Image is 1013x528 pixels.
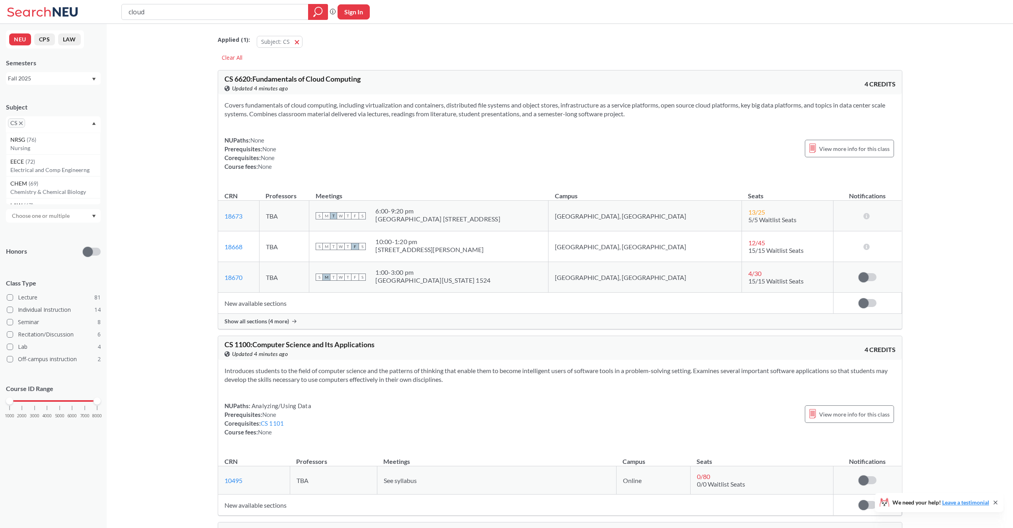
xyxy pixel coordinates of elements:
td: TBA [290,466,377,495]
span: 15/15 Waitlist Seats [748,246,804,254]
span: 4000 [42,414,52,418]
span: ( 69 ) [29,180,38,187]
span: S [316,243,323,250]
span: 14 [94,305,101,314]
span: S [359,243,366,250]
span: 0/0 Waitlist Seats [697,480,745,488]
svg: Dropdown arrow [92,215,96,218]
div: [STREET_ADDRESS][PERSON_NAME] [375,246,484,254]
th: Campus [548,184,742,201]
span: View more info for this class [819,144,890,154]
span: 4 [98,342,101,351]
p: Electrical and Comp Engineerng [10,166,100,174]
section: Covers fundamentals of cloud computing, including virtualization and containers, distributed file... [224,101,896,118]
span: Updated 4 minutes ago [232,84,288,93]
span: CS 1100 : Computer Science and Its Applications [224,340,375,349]
div: Fall 2025 [8,74,91,83]
td: Online [616,466,690,495]
span: ( 76 ) [27,136,36,143]
td: New available sections [218,293,833,314]
td: [GEOGRAPHIC_DATA], [GEOGRAPHIC_DATA] [548,262,742,293]
span: 0 / 80 [697,473,710,480]
span: 1000 [5,414,14,418]
svg: Dropdown arrow [92,122,96,125]
p: Nursing [10,144,100,152]
td: [GEOGRAPHIC_DATA], [GEOGRAPHIC_DATA] [548,201,742,231]
th: Seats [742,184,833,201]
a: 18668 [224,243,242,250]
span: None [258,163,272,170]
span: 6 [98,330,101,339]
a: 18670 [224,274,242,281]
div: CSX to remove pillDropdown arrowNRSG(76)NursingEECE(72)Electrical and Comp EngineerngCHEM(69)Chem... [6,116,101,133]
span: M [323,212,330,219]
div: Subject [6,103,101,111]
td: TBA [259,262,309,293]
span: W [337,212,344,219]
span: 2000 [17,414,27,418]
span: M [323,274,330,281]
span: T [344,243,351,250]
p: Honors [6,247,27,256]
span: S [316,212,323,219]
span: 2 [98,355,101,364]
span: 4 CREDITS [865,345,896,354]
span: W [337,243,344,250]
span: ( 67 ) [24,202,33,209]
span: 13 / 25 [748,208,765,216]
span: 6000 [67,414,77,418]
div: [GEOGRAPHIC_DATA][US_STATE] 1524 [375,276,490,284]
div: magnifying glass [308,4,328,20]
button: NEU [9,33,31,45]
span: Updated 4 minutes ago [232,350,288,358]
span: T [344,274,351,281]
label: Recitation/Discussion [7,329,101,340]
div: CRN [224,457,238,466]
span: None [250,137,265,144]
div: NUPaths: Prerequisites: Corequisites: Course fees: [224,136,277,171]
span: T [330,274,337,281]
span: CS 6620 : Fundamentals of Cloud Computing [224,74,361,83]
th: Campus [616,449,690,466]
span: 5/5 Waitlist Seats [748,216,796,223]
label: Off-campus instruction [7,354,101,364]
span: LAW [10,201,24,210]
div: 6:00 - 9:20 pm [375,207,500,215]
span: 8000 [92,414,102,418]
span: T [330,212,337,219]
span: View more info for this class [819,409,890,419]
div: Show all sections (4 more) [218,314,902,329]
td: [GEOGRAPHIC_DATA], [GEOGRAPHIC_DATA] [548,231,742,262]
button: Subject: CS [257,36,303,48]
span: S [316,274,323,281]
input: Class, professor, course number, "phrase" [128,5,303,19]
span: S [359,212,366,219]
svg: magnifying glass [313,6,323,18]
a: Leave a testimonial [942,499,989,506]
span: Subject: CS [261,38,290,45]
th: Meetings [309,184,548,201]
span: EECE [10,157,25,166]
div: CRN [224,192,238,200]
span: We need your help! [892,500,989,505]
div: [GEOGRAPHIC_DATA] [STREET_ADDRESS] [375,215,500,223]
th: Meetings [377,449,616,466]
span: T [344,212,351,219]
span: 8 [98,318,101,327]
td: TBA [259,201,309,231]
span: F [351,212,359,219]
a: 10495 [224,477,242,484]
div: NUPaths: Prerequisites: Corequisites: Course fees: [224,401,311,436]
label: Seminar [7,317,101,327]
div: Clear All [218,52,246,64]
th: Seats [690,449,833,466]
button: CPS [34,33,55,45]
span: Analyzing/Using Data [250,402,311,409]
div: Dropdown arrow [6,209,101,223]
span: 81 [94,293,101,302]
div: Fall 2025Dropdown arrow [6,72,101,85]
input: Choose one or multiple [8,211,75,221]
span: None [262,145,277,153]
th: Professors [290,449,377,466]
p: Chemistry & Chemical Biology [10,188,100,196]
